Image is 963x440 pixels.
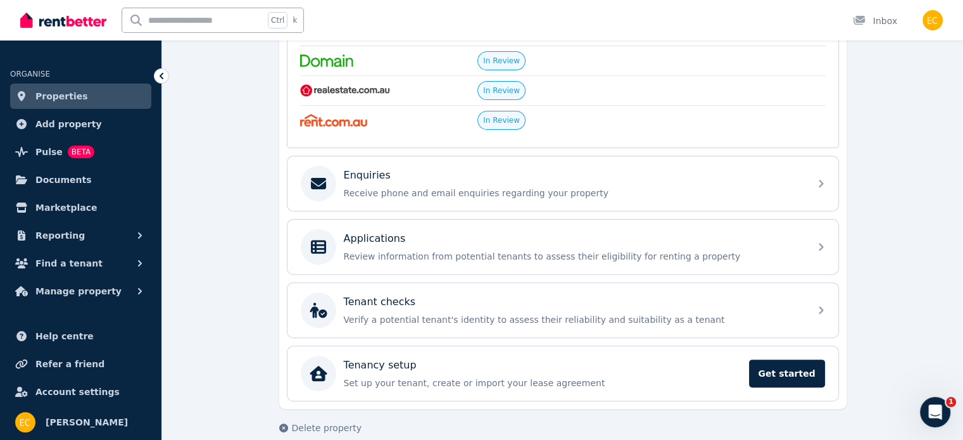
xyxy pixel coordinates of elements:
img: Domain.com.au [300,54,353,67]
a: Documents [10,167,151,192]
p: Applications [344,231,406,246]
span: In Review [483,85,520,96]
span: Marketplace [35,200,97,215]
span: Refer a friend [35,356,104,372]
span: Manage property [35,284,122,299]
span: Add property [35,116,102,132]
img: Eva Chang [922,10,943,30]
span: k [293,15,297,25]
span: Get started [749,360,825,387]
a: Add property [10,111,151,137]
span: In Review [483,115,520,125]
a: Marketplace [10,195,151,220]
iframe: Intercom live chat [920,397,950,427]
img: Eva Chang [15,412,35,432]
p: Enquiries [344,168,391,183]
span: Help centre [35,329,94,344]
span: Pulse [35,144,63,160]
span: BETA [68,146,94,158]
span: Properties [35,89,88,104]
a: Tenant checksVerify a potential tenant's identity to assess their reliability and suitability as ... [287,283,838,337]
span: Reporting [35,228,85,243]
span: Account settings [35,384,120,399]
span: 1 [946,397,956,407]
p: Set up your tenant, create or import your lease agreement [344,377,741,389]
button: Manage property [10,279,151,304]
span: [PERSON_NAME] [46,415,128,430]
p: Tenancy setup [344,358,417,373]
p: Receive phone and email enquiries regarding your property [344,187,802,199]
p: Verify a potential tenant's identity to assess their reliability and suitability as a tenant [344,313,802,326]
a: Properties [10,84,151,109]
span: Find a tenant [35,256,103,271]
a: Tenancy setupSet up your tenant, create or import your lease agreementGet started [287,346,838,401]
a: PulseBETA [10,139,151,165]
span: Ctrl [268,12,287,28]
button: Delete property [279,422,362,434]
img: RentBetter [20,11,106,30]
span: Documents [35,172,92,187]
a: Refer a friend [10,351,151,377]
button: Find a tenant [10,251,151,276]
img: Rent.com.au [300,114,368,127]
a: EnquiriesReceive phone and email enquiries regarding your property [287,156,838,211]
p: Tenant checks [344,294,416,310]
img: RealEstate.com.au [300,84,391,97]
a: ApplicationsReview information from potential tenants to assess their eligibility for renting a p... [287,220,838,274]
a: Account settings [10,379,151,405]
p: Review information from potential tenants to assess their eligibility for renting a property [344,250,802,263]
a: Help centre [10,324,151,349]
div: Inbox [853,15,897,27]
span: Delete property [292,422,362,434]
button: Reporting [10,223,151,248]
span: In Review [483,56,520,66]
span: ORGANISE [10,70,50,79]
